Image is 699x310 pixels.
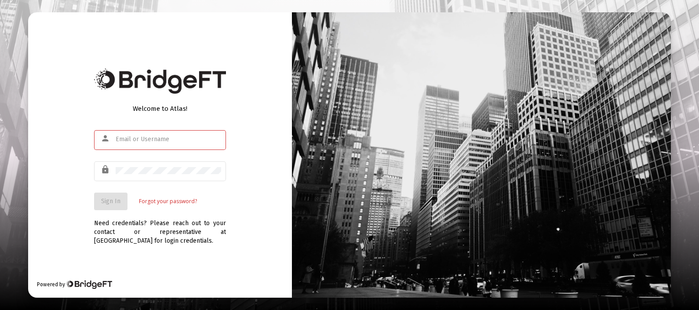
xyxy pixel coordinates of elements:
[101,133,111,144] mat-icon: person
[94,69,226,94] img: Bridge Financial Technology Logo
[101,197,120,205] span: Sign In
[101,164,111,175] mat-icon: lock
[139,197,197,206] a: Forgot your password?
[66,280,112,289] img: Bridge Financial Technology Logo
[94,104,226,113] div: Welcome to Atlas!
[94,210,226,245] div: Need credentials? Please reach out to your contact or representative at [GEOGRAPHIC_DATA] for log...
[94,193,127,210] button: Sign In
[37,280,112,289] div: Powered by
[116,136,221,143] input: Email or Username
